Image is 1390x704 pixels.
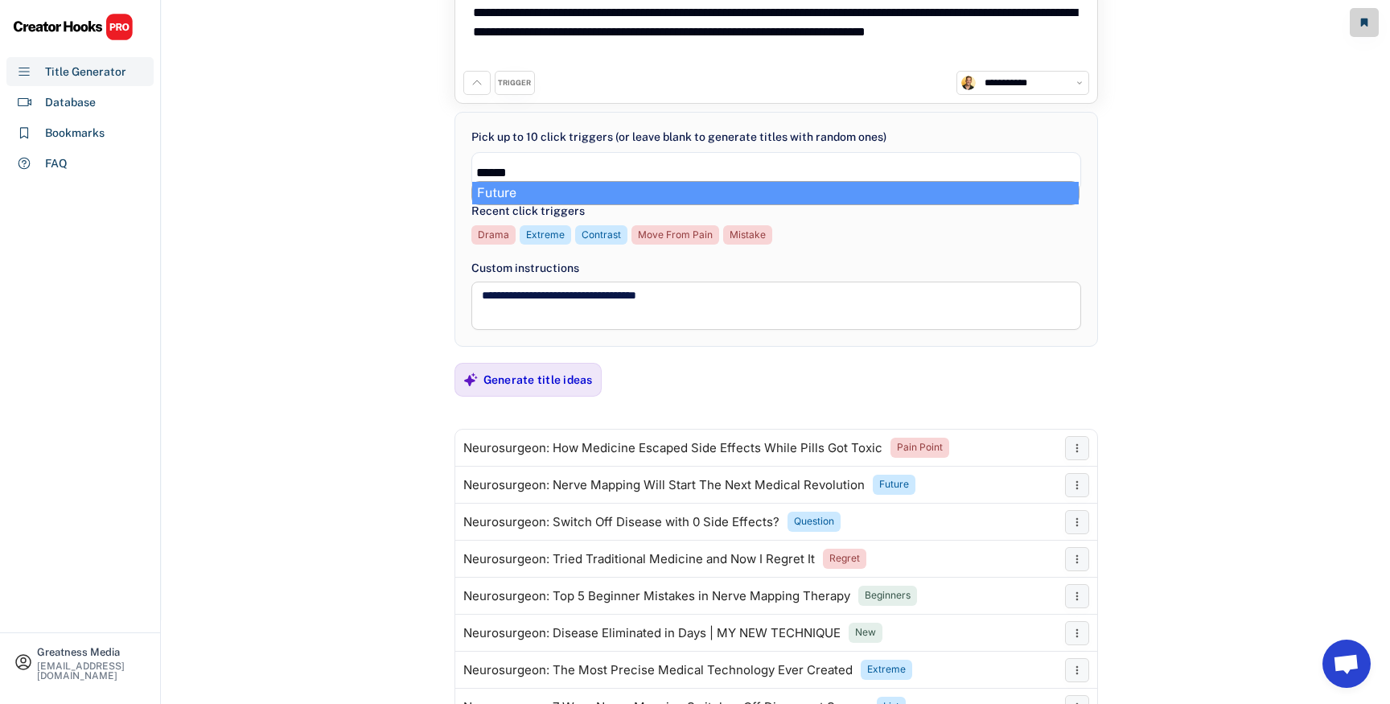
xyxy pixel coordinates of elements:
div: Neurosurgeon: Switch Off Disease with 0 Side Effects? [463,516,779,529]
div: Extreme [526,228,565,242]
img: CHPRO%20Logo.svg [13,13,134,41]
a: Open chat [1322,640,1371,688]
div: Drama [478,228,509,242]
div: Question [794,515,834,529]
div: Recent click triggers [471,203,585,220]
div: TRIGGER [498,78,531,89]
div: Title Generator [45,64,126,80]
div: Contrast [582,228,621,242]
div: Pain Point [897,441,943,455]
div: Neurosurgeon: Nerve Mapping Will Start The Next Medical Revolution [463,479,865,492]
div: Neurosurgeon: How Medicine Escaped Side Effects While Pills Got Toxic [463,442,882,455]
div: Extreme [867,663,906,677]
div: Neurosurgeon: Top 5 Beginner Mistakes in Nerve Mapping Therapy [463,590,850,603]
div: New [855,626,876,640]
img: channels4_profile.jpg [961,76,976,90]
div: Pick up to 10 click triggers (or leave blank to generate titles with random ones) [471,129,886,146]
div: Mistake [730,228,766,242]
div: Database [45,94,96,111]
div: FAQ [45,155,68,172]
div: Move From Pain [638,228,713,242]
div: Future [879,478,909,492]
div: Regret [829,552,860,566]
div: [EMAIL_ADDRESS][DOMAIN_NAME] [37,661,146,681]
li: Future [472,182,1079,204]
div: Neurosurgeon: Disease Eliminated in Days | MY NEW TECHNIQUE [463,627,841,640]
div: Generate title ideas [483,373,593,387]
div: Bookmarks [45,125,105,142]
div: Beginners [865,589,911,603]
div: Custom instructions [471,260,1081,277]
div: Neurosurgeon: The Most Precise Medical Technology Ever Created [463,664,853,677]
div: Neurosurgeon: Tried Traditional Medicine and Now I Regret It [463,553,815,566]
div: Greatness Media [37,647,146,657]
